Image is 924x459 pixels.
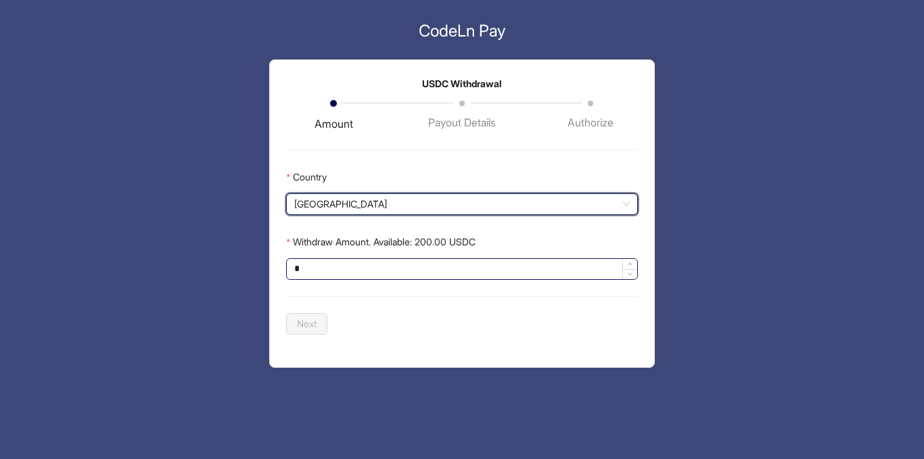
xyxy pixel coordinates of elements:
span: Decrease Value [622,269,637,279]
a: CodeLn Pay [269,19,654,43]
div: Amount [315,116,353,132]
span: Nigeria [294,194,629,214]
p: USDC Withdrawal [286,76,637,91]
span: Increase Value [622,259,637,269]
span: down [628,272,632,276]
div: Authorize [568,114,614,131]
div: Authorize [543,101,638,131]
span: Next [297,316,317,331]
label: Withdraw Amount. Available: 200.00 USDC [286,231,475,253]
span: up [628,262,632,266]
input: Withdraw Amount. Available: 200.00 USDC [287,259,637,279]
div: Payout Details [428,114,496,131]
button: Next [286,313,327,335]
label: Country [286,166,326,188]
div: Amount [286,101,415,132]
div: Payout Details [415,101,543,131]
